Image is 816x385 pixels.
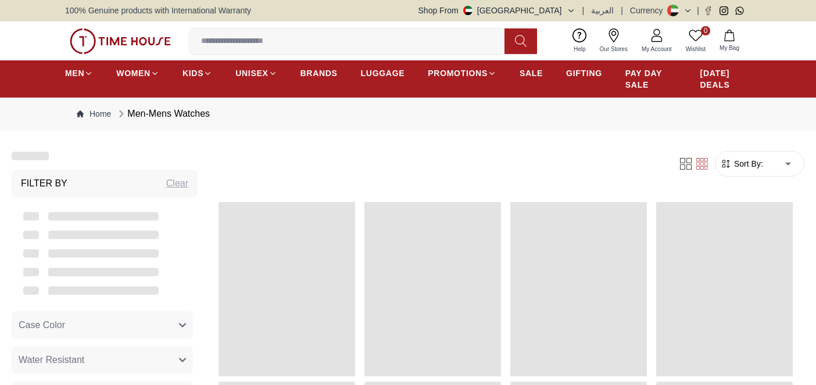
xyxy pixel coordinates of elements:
[65,63,93,84] a: MEN
[182,67,203,79] span: KIDS
[520,67,543,79] span: SALE
[567,26,593,56] a: Help
[735,6,744,15] a: Whatsapp
[595,45,632,53] span: Our Stores
[625,67,677,91] span: PAY DAY SALE
[65,98,751,130] nav: Breadcrumb
[428,67,488,79] span: PROMOTIONS
[235,63,277,84] a: UNISEX
[700,63,751,95] a: [DATE] DEALS
[630,5,668,16] div: Currency
[697,5,699,16] span: |
[166,177,188,190] div: Clear
[713,27,746,55] button: My Bag
[19,353,84,367] span: Water Resistant
[569,45,590,53] span: Help
[625,63,677,95] a: PAY DAY SALE
[681,45,710,53] span: Wishlist
[21,177,67,190] h3: Filter By
[715,44,744,52] span: My Bag
[361,63,405,84] a: LUGGAGE
[463,6,473,15] img: United Arab Emirates
[182,63,212,84] a: KIDS
[566,63,602,84] a: GIFTING
[77,108,111,120] a: Home
[300,63,338,84] a: BRANDS
[116,63,159,84] a: WOMEN
[637,45,677,53] span: My Account
[704,6,713,15] a: Facebook
[428,63,496,84] a: PROMOTIONS
[593,26,635,56] a: Our Stores
[361,67,405,79] span: LUGGAGE
[720,158,763,170] button: Sort By:
[566,67,602,79] span: GIFTING
[235,67,268,79] span: UNISEX
[732,158,763,170] span: Sort By:
[701,26,710,35] span: 0
[621,5,623,16] span: |
[12,346,193,374] button: Water Resistant
[116,67,151,79] span: WOMEN
[12,311,193,339] button: Case Color
[116,107,210,121] div: Men-Mens Watches
[700,67,751,91] span: [DATE] DEALS
[19,318,65,332] span: Case Color
[65,67,84,79] span: MEN
[582,5,585,16] span: |
[300,67,338,79] span: BRANDS
[520,63,543,84] a: SALE
[591,5,614,16] button: العربية
[720,6,728,15] a: Instagram
[65,5,251,16] span: 100% Genuine products with International Warranty
[418,5,575,16] button: Shop From[GEOGRAPHIC_DATA]
[679,26,713,56] a: 0Wishlist
[70,28,171,54] img: ...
